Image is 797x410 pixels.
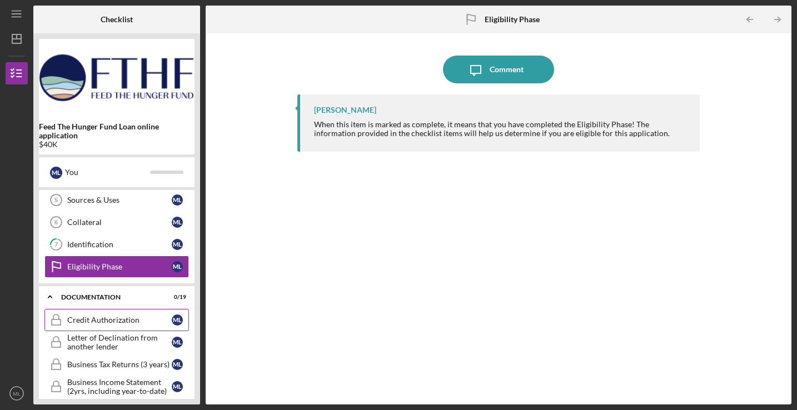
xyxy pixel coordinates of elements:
img: Product logo [39,44,195,111]
b: Feed The Hunger Fund Loan online application [39,122,195,140]
div: Sources & Uses [67,196,172,204]
a: Business Tax Returns (3 years)ML [44,353,189,376]
div: M L [172,381,183,392]
div: Collateral [67,218,172,227]
div: M L [172,239,183,250]
tspan: 7 [54,241,58,248]
div: Eligibility Phase [67,262,172,271]
a: Letter of Declination from another lenderML [44,331,189,353]
b: Checklist [101,15,133,24]
div: 0 / 19 [166,294,186,301]
div: M L [172,314,183,326]
div: Business Income Statement (2yrs, including year-to-date) [67,378,172,396]
b: Eligibility Phase [485,15,540,24]
a: Eligibility PhaseML [44,256,189,278]
tspan: 5 [54,197,58,203]
div: M L [172,194,183,206]
div: Credit Authorization [67,316,172,324]
button: Comment [443,56,554,83]
a: 7IdentificationML [44,233,189,256]
button: ML [6,382,28,404]
div: Letter of Declination from another lender [67,333,172,351]
div: M L [50,167,62,179]
text: ML [13,391,21,397]
a: Credit AuthorizationML [44,309,189,331]
div: Documentation [61,294,158,301]
div: M L [172,261,183,272]
div: M L [172,217,183,228]
div: M L [172,337,183,348]
div: Comment [490,56,524,83]
a: Business Income Statement (2yrs, including year-to-date)ML [44,376,189,398]
div: Business Tax Returns (3 years) [67,360,172,369]
tspan: 6 [54,219,58,226]
div: When this item is marked as complete, it means that you have completed the Eligibility Phase! The... [314,120,689,138]
div: Identification [67,240,172,249]
a: 5Sources & UsesML [44,189,189,211]
div: $40K [39,140,195,149]
a: 6CollateralML [44,211,189,233]
div: M L [172,359,183,370]
div: You [65,163,150,182]
div: [PERSON_NAME] [314,106,376,114]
